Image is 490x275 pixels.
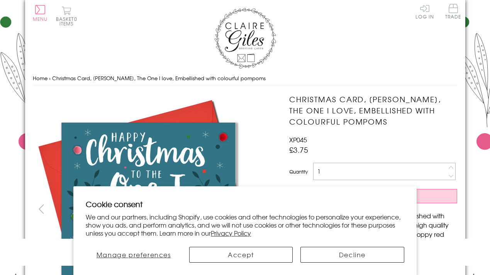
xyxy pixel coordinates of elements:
[289,168,308,175] label: Quantity
[52,74,266,82] span: Christmas Card, [PERSON_NAME], The One I love, Embellished with colourful pompoms
[49,74,51,82] span: ›
[289,94,457,127] h1: Christmas Card, [PERSON_NAME], The One I love, Embellished with colourful pompoms
[97,250,171,259] span: Manage preferences
[33,15,48,22] span: Menu
[445,4,461,19] span: Trade
[445,4,461,20] a: Trade
[289,144,308,155] span: £3.75
[86,199,404,209] h2: Cookie consent
[86,247,181,263] button: Manage preferences
[56,6,77,26] button: Basket0 items
[59,15,77,27] span: 0 items
[415,4,434,19] a: Log In
[33,74,47,82] a: Home
[300,247,404,263] button: Decline
[33,200,50,218] button: prev
[86,213,404,237] p: We and our partners, including Shopify, use cookies and other technologies to personalize your ex...
[214,8,276,69] img: Claire Giles Greetings Cards
[189,247,293,263] button: Accept
[33,71,458,86] nav: breadcrumbs
[211,228,251,238] a: Privacy Policy
[33,5,48,21] button: Menu
[289,135,307,144] span: XP045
